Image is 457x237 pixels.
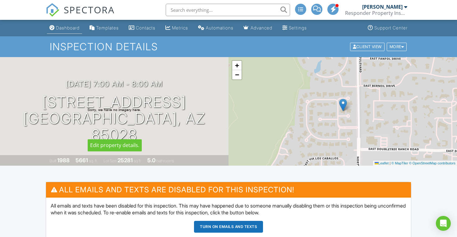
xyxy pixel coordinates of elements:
img: The Best Home Inspection Software - Spectora [46,3,59,17]
div: Support Center [374,25,408,30]
a: Settings [280,22,309,34]
a: Automations (Advanced) [196,22,236,34]
a: Dashboard [47,22,82,34]
div: Advanced [251,25,272,30]
span: Built [49,159,56,163]
div: Settings [289,25,307,30]
a: Advanced [241,22,275,34]
div: Dashboard [56,25,80,30]
div: Templates [96,25,119,30]
a: Zoom in [232,61,242,70]
div: Automations [206,25,233,30]
a: © OpenStreetMap contributors [409,161,455,165]
a: SPECTORA [46,8,115,21]
a: Templates [87,22,121,34]
div: Responder Property Inspections [345,10,407,16]
h1: [STREET_ADDRESS] [GEOGRAPHIC_DATA], AZ 85028 [10,94,219,143]
span: + [235,61,239,69]
a: © MapTiler [391,161,408,165]
img: Marker [339,99,347,111]
div: Contacts [136,25,155,30]
span: Lot Size [104,159,117,163]
div: [PERSON_NAME] [362,4,403,10]
input: Search everything... [166,4,290,16]
span: SPECTORA [64,3,115,16]
div: Client View [350,42,385,51]
h1: Inspection Details [50,41,407,52]
a: Zoom out [232,70,242,79]
span: sq.ft. [134,159,141,163]
h3: All emails and texts are disabled for this inspection! [46,182,411,197]
span: | [390,161,390,165]
span: sq. ft. [89,159,98,163]
div: 5661 [76,157,88,163]
div: More [387,42,407,51]
div: 25281 [118,157,133,163]
a: Metrics [163,22,191,34]
h3: [DATE] 7:00 am - 8:00 am [66,80,163,88]
span: bathrooms [156,159,174,163]
div: 5.0 [147,157,155,163]
span: − [235,71,239,78]
a: Leaflet [375,161,389,165]
a: Contacts [126,22,158,34]
a: Client View [349,44,386,49]
div: 1988 [57,157,70,163]
button: Turn on emails and texts [194,221,263,233]
p: All emails and texts have been disabled for this inspection. This may have happened due to someon... [51,202,406,216]
div: Metrics [172,25,188,30]
a: Support Center [365,22,410,34]
div: Open Intercom Messenger [436,216,451,231]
